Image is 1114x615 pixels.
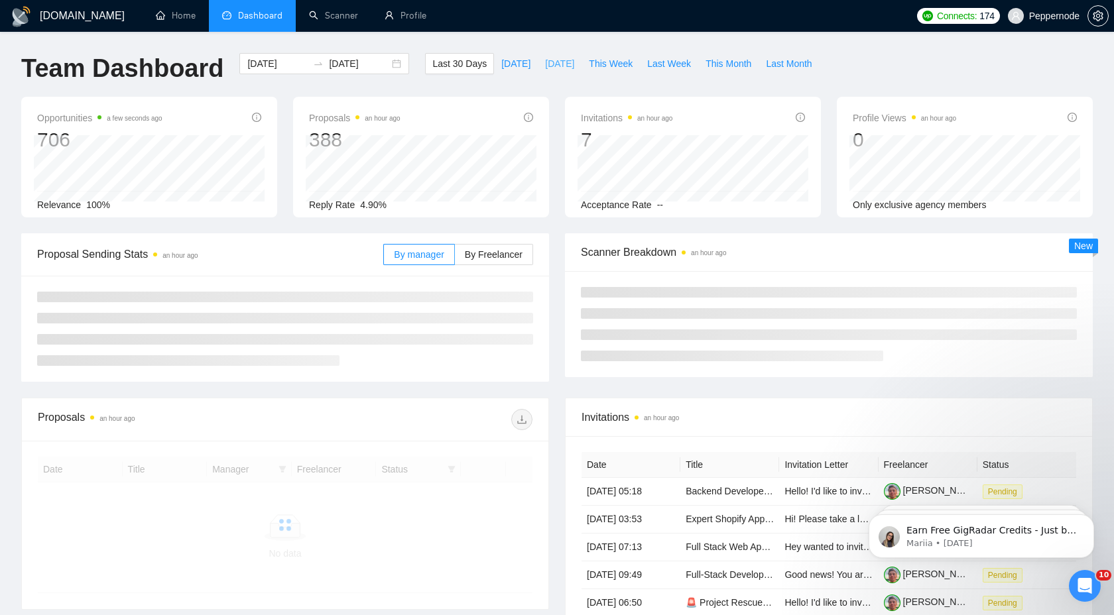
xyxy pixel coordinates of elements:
[582,478,680,506] td: [DATE] 05:18
[11,6,32,27] img: logo
[884,483,900,500] img: c1swG_HredvhpFoT3M_tNODbFuZyIecQyZno-5EQIO2altt1HIwt4yKxr3jeLDSd6a
[680,478,779,506] td: Backend Developer Needed for Full Backend Development + API Integrations
[922,11,933,21] img: upwork-logo.png
[1069,570,1101,602] iframe: Intercom live chat
[1088,11,1108,21] span: setting
[582,409,1076,425] span: Invitations
[309,10,358,21] a: searchScanner
[983,597,1028,608] a: Pending
[977,452,1076,478] th: Status
[884,594,900,611] img: c1swG_HredvhpFoT3M_tNODbFuZyIecQyZno-5EQIO2altt1HIwt4yKxr3jeLDSd6a
[309,110,401,126] span: Proposals
[657,199,663,210] span: --
[691,249,726,256] time: an hour ago
[853,199,987,210] span: Only exclusive agency members
[581,110,672,126] span: Invitations
[494,53,538,74] button: [DATE]
[247,56,308,71] input: Start date
[759,53,819,74] button: Last Month
[686,569,989,580] a: Full-Stack Developer to Build SaaS MVP - AI-Readable Company Profiles
[313,58,324,69] span: swap-right
[538,53,582,74] button: [DATE]
[581,199,652,210] span: Acceptance Rate
[647,56,691,71] span: Last Week
[879,452,977,478] th: Freelancer
[432,56,487,71] span: Last 30 Days
[582,533,680,561] td: [DATE] 07:13
[706,56,751,71] span: This Month
[979,9,994,23] span: 174
[38,409,285,430] div: Proposals
[680,561,779,589] td: Full-Stack Developer to Build SaaS MVP - AI-Readable Company Profiles
[465,249,523,260] span: By Freelancer
[582,506,680,533] td: [DATE] 03:53
[853,127,956,152] div: 0
[680,506,779,533] td: Expert Shopify App Developer Needed to Fix Theme Extension Rendering Bug (React/Node.js)
[640,53,698,74] button: Last Week
[644,414,679,421] time: an hour ago
[680,533,779,561] td: Full Stack Web App Developer (CRM Knowledge)
[884,485,979,496] a: [PERSON_NAME]
[779,452,878,478] th: Invitation Letter
[581,127,672,152] div: 7
[252,113,261,122] span: info-circle
[1011,11,1021,21] span: user
[524,113,533,122] span: info-circle
[884,596,979,607] a: [PERSON_NAME]
[853,110,956,126] span: Profile Views
[582,561,680,589] td: [DATE] 09:49
[582,452,680,478] th: Date
[983,596,1022,610] span: Pending
[849,486,1114,579] iframe: Intercom notifications message
[37,199,81,210] span: Relevance
[309,199,355,210] span: Reply Rate
[425,53,494,74] button: Last 30 Days
[983,486,1028,496] a: Pending
[637,115,672,122] time: an hour ago
[686,541,890,552] a: Full Stack Web App Developer (CRM Knowledge)
[329,56,389,71] input: End date
[21,53,223,84] h1: Team Dashboard
[37,127,162,152] div: 706
[1096,570,1111,581] span: 10
[37,246,383,262] span: Proposal Sending Stats
[501,56,530,71] span: [DATE]
[589,56,633,71] span: This Week
[99,415,135,422] time: an hour ago
[309,127,401,152] div: 388
[545,56,574,71] span: [DATE]
[983,569,1028,580] a: Pending
[1087,11,1109,21] a: setting
[983,484,1022,499] span: Pending
[156,10,196,21] a: homeHome
[385,10,426,21] a: userProfile
[680,452,779,478] th: Title
[222,11,231,20] span: dashboard
[313,58,324,69] span: to
[1087,5,1109,27] button: setting
[37,110,162,126] span: Opportunities
[1074,241,1093,251] span: New
[796,113,805,122] span: info-circle
[766,56,812,71] span: Last Month
[686,514,1076,524] a: Expert Shopify App Developer Needed to Fix Theme Extension Rendering Bug (React/Node.js)
[86,199,110,210] span: 100%
[686,486,1005,496] a: Backend Developer Needed for Full Backend Development + API Integrations
[162,252,198,259] time: an hour ago
[365,115,400,122] time: an hour ago
[698,53,759,74] button: This Month
[937,9,977,23] span: Connects:
[581,244,1077,260] span: Scanner Breakdown
[686,597,1026,608] a: 🚨 Project Rescue: Fullstack EdTech App Developer (React + Supabase + Python)
[107,115,162,122] time: a few seconds ago
[582,53,640,74] button: This Week
[360,199,387,210] span: 4.90%
[1068,113,1077,122] span: info-circle
[921,115,956,122] time: an hour ago
[394,249,444,260] span: By manager
[238,10,282,21] span: Dashboard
